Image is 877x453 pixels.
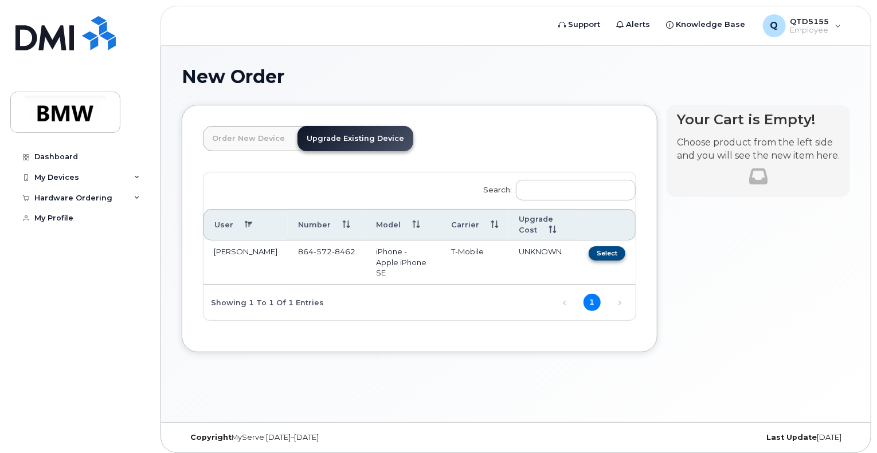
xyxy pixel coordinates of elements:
td: T-Mobile [441,241,509,285]
th: User: activate to sort column descending [203,209,288,241]
td: [PERSON_NAME] [203,241,288,285]
th: Carrier: activate to sort column ascending [441,209,509,241]
span: UNKNOWN [519,247,562,256]
strong: Last Update [766,433,817,442]
a: Next [611,294,628,312]
a: Previous [556,294,573,312]
iframe: Messenger Launcher [827,403,868,444]
div: [DATE] [627,433,850,442]
span: 572 [314,247,332,256]
p: Choose product from the left side and you will see the new item here. [677,136,840,163]
th: Model: activate to sort column ascending [366,209,441,241]
a: Upgrade Existing Device [297,126,413,151]
h4: Your Cart is Empty! [677,112,840,127]
div: MyServe [DATE]–[DATE] [182,433,405,442]
input: Search: [516,180,636,200]
a: 1 [584,294,601,311]
a: Order New Device [203,126,294,151]
div: Showing 1 to 1 of 1 entries [203,292,324,312]
th: Upgrade Cost: activate to sort column ascending [509,209,579,241]
th: Number: activate to sort column ascending [288,209,366,241]
strong: Copyright [190,433,232,442]
label: Search: [476,172,636,204]
h1: New Order [182,66,850,86]
button: Select [589,246,625,261]
span: 864 [298,247,355,256]
span: 8462 [332,247,355,256]
td: iPhone - Apple iPhone SE [366,241,441,285]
